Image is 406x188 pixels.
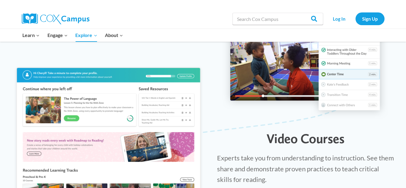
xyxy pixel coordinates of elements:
[217,154,394,183] span: Experts take you from understanding to instruction. See them share and demonstrate proven practic...
[19,29,44,42] button: Child menu of Learn
[326,12,352,25] a: Log In
[22,13,89,24] img: Cox Campus
[222,17,388,119] img: course-video-preview
[72,29,101,42] button: Child menu of Explore
[356,12,385,25] a: Sign Up
[19,29,127,42] nav: Primary Navigation
[326,12,385,25] nav: Secondary Navigation
[267,131,345,146] span: Video Courses
[44,29,72,42] button: Child menu of Engage
[232,13,323,25] input: Search Cox Campus
[101,29,127,42] button: Child menu of About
